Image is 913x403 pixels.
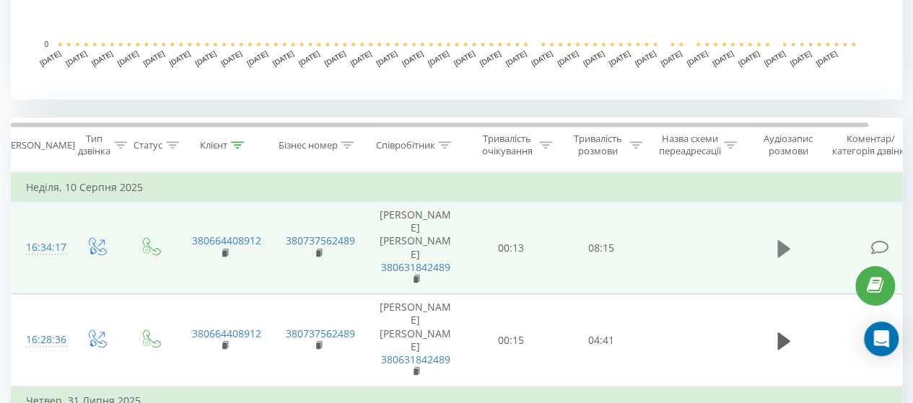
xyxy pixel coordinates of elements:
a: 380631842489 [381,353,450,366]
div: Назва схеми переадресації [658,133,720,157]
text: [DATE] [582,49,606,67]
div: 16:28:36 [26,326,55,354]
text: [DATE] [323,49,347,67]
text: [DATE] [789,49,813,67]
text: [DATE] [375,49,398,67]
a: 380664408912 [192,234,261,247]
div: Клієнт [200,139,227,151]
text: [DATE] [427,49,450,67]
text: [DATE] [530,49,554,67]
text: [DATE] [168,49,192,67]
div: Коментар/категорія дзвінка [829,133,913,157]
div: Тривалість очікування [479,133,536,157]
text: [DATE] [142,49,166,67]
text: [DATE] [271,49,295,67]
text: [DATE] [453,49,476,67]
text: [DATE] [297,49,321,67]
text: [DATE] [64,49,88,67]
td: 08:15 [556,202,647,294]
div: [PERSON_NAME] [2,139,75,151]
text: [DATE] [556,49,580,67]
text: [DATE] [660,49,683,67]
td: [PERSON_NAME] [PERSON_NAME] [365,202,466,294]
text: [DATE] [479,49,502,67]
div: 16:34:17 [26,234,55,262]
text: [DATE] [349,49,373,67]
text: [DATE] [815,49,839,67]
a: 380664408912 [192,327,261,340]
text: [DATE] [245,49,269,67]
div: Співробітник [375,139,434,151]
div: Аудіозапис розмови [753,133,823,157]
a: 380631842489 [381,260,450,274]
div: Тип дзвінка [78,133,110,157]
text: [DATE] [116,49,140,67]
text: [DATE] [685,49,709,67]
text: [DATE] [737,49,761,67]
text: [DATE] [608,49,632,67]
div: Open Intercom Messenger [864,322,899,356]
div: Статус [134,139,162,151]
text: [DATE] [193,49,217,67]
text: [DATE] [763,49,787,67]
text: 0 [44,40,48,48]
div: Бізнес номер [278,139,337,151]
div: Тривалість розмови [569,133,626,157]
text: [DATE] [711,49,735,67]
text: [DATE] [38,49,62,67]
a: 380737562489 [286,234,355,247]
text: [DATE] [219,49,243,67]
td: 00:13 [466,202,556,294]
text: [DATE] [504,49,528,67]
text: [DATE] [634,49,658,67]
td: 04:41 [556,294,647,387]
td: 00:15 [466,294,556,387]
text: [DATE] [401,49,424,67]
a: 380737562489 [286,327,355,340]
text: [DATE] [90,49,114,67]
td: [PERSON_NAME] [PERSON_NAME] [365,294,466,387]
